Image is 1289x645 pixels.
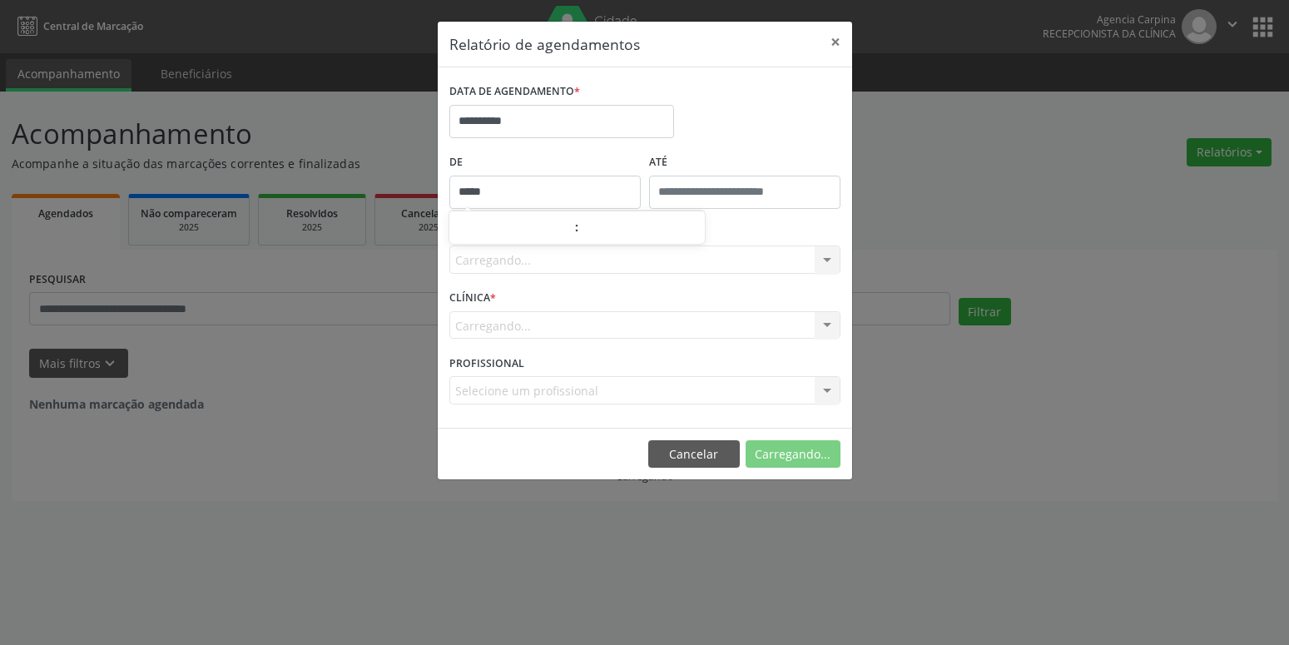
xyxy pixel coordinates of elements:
[449,33,640,55] h5: Relatório de agendamentos
[449,350,524,376] label: PROFISSIONAL
[449,212,575,246] input: Hour
[449,150,641,176] label: De
[449,79,580,105] label: DATA DE AGENDAMENTO
[649,150,840,176] label: ATÉ
[746,440,840,469] button: Carregando...
[574,211,579,244] span: :
[449,285,496,311] label: CLÍNICA
[648,440,740,469] button: Cancelar
[819,22,852,62] button: Close
[580,212,706,246] input: Minute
